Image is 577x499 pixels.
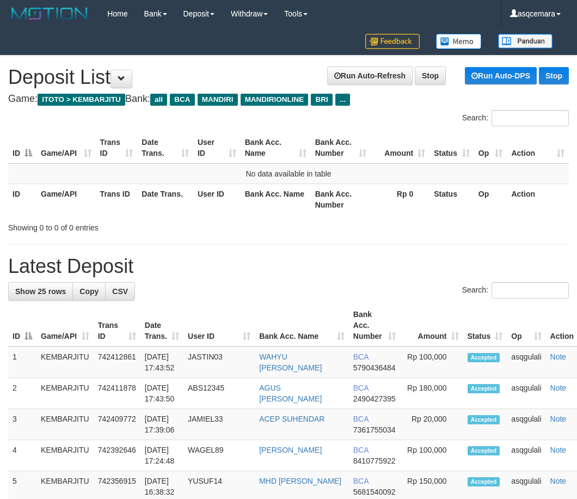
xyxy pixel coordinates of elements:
th: Bank Acc. Number: activate to sort column ascending [311,132,371,163]
td: Rp 100,000 [400,346,463,378]
img: Button%20Memo.svg [436,34,482,49]
span: Copy 5681540092 to clipboard [353,488,396,496]
a: ACEP SUHENDAR [259,415,324,423]
span: all [150,94,167,106]
td: KEMBARJITU [36,378,94,409]
span: ITOTO > KEMBARJITU [38,94,125,106]
th: Amount: activate to sort column ascending [400,305,463,346]
td: KEMBARJITU [36,440,94,471]
span: MANDIRI [198,94,238,106]
td: ABS12345 [183,378,255,409]
td: 1 [8,346,36,378]
th: Date Trans.: activate to sort column ascending [137,132,193,163]
th: Amount: activate to sort column ascending [371,132,430,163]
th: Status: activate to sort column ascending [429,132,474,163]
th: Bank Acc. Name: activate to sort column ascending [255,305,349,346]
td: JASTIN03 [183,346,255,378]
a: Note [550,477,567,485]
th: Op: activate to sort column ascending [474,132,507,163]
th: Op [474,184,507,215]
span: Show 25 rows [15,287,66,296]
td: JAMIEL33 [183,409,255,440]
th: User ID [193,184,241,215]
a: MHD [PERSON_NAME] [259,477,341,485]
td: asqgulali [507,346,545,378]
span: Accepted [468,446,500,455]
th: ID: activate to sort column descending [8,305,36,346]
td: [DATE] 17:43:50 [140,378,183,409]
span: BCA [353,384,369,392]
span: Copy [79,287,99,296]
td: 4 [8,440,36,471]
span: BCA [353,477,369,485]
td: asqgulali [507,440,545,471]
span: Copy 7361755034 to clipboard [353,425,396,434]
span: CSV [112,287,128,296]
th: Trans ID: activate to sort column ascending [96,132,138,163]
td: 3 [8,409,36,440]
td: [DATE] 17:24:48 [140,440,183,471]
span: Copy 8410775922 to clipboard [353,457,396,465]
a: Stop [415,66,446,85]
th: Game/API: activate to sort column ascending [36,305,94,346]
span: BCA [353,446,369,454]
td: 742411878 [94,378,140,409]
th: Action [507,184,569,215]
span: Copy 2490427395 to clipboard [353,394,396,403]
a: Note [550,415,567,423]
a: WAHYU [PERSON_NAME] [259,352,322,372]
span: BCA [170,94,194,106]
a: Run Auto-DPS [465,67,537,84]
a: Note [550,384,567,392]
th: Date Trans.: activate to sort column ascending [140,305,183,346]
th: ID [8,184,36,215]
a: Run Auto-Refresh [327,66,413,85]
span: MANDIRIONLINE [241,94,309,106]
th: Bank Acc. Name: activate to sort column ascending [241,132,311,163]
td: No data available in table [8,163,569,184]
th: Game/API: activate to sort column ascending [36,132,96,163]
th: User ID: activate to sort column ascending [193,132,241,163]
td: 2 [8,378,36,409]
td: 742409772 [94,409,140,440]
span: Accepted [468,384,500,393]
th: Status [429,184,474,215]
a: Stop [539,67,569,84]
th: Op: activate to sort column ascending [507,305,545,346]
th: Rp 0 [371,184,430,215]
td: KEMBARJITU [36,409,94,440]
td: [DATE] 17:43:52 [140,346,183,378]
span: Accepted [468,415,500,424]
th: User ID: activate to sort column ascending [183,305,255,346]
div: Showing 0 to 0 of 0 entries [8,218,232,233]
h1: Deposit List [8,66,569,88]
a: AGUS [PERSON_NAME] [259,384,322,403]
input: Search: [492,282,569,299]
td: Rp 100,000 [400,440,463,471]
th: Date Trans. [137,184,193,215]
td: asqgulali [507,409,545,440]
td: asqgulali [507,378,545,409]
img: panduan.png [498,34,553,48]
img: Feedback.jpg [365,34,420,49]
a: Note [550,446,567,454]
span: Accepted [468,477,500,486]
th: Trans ID: activate to sort column ascending [94,305,140,346]
span: Copy 5790436484 to clipboard [353,363,396,372]
span: Accepted [468,353,500,362]
h1: Latest Deposit [8,255,569,277]
td: 742412861 [94,346,140,378]
th: Bank Acc. Name [241,184,311,215]
label: Search: [462,282,569,299]
a: [PERSON_NAME] [259,446,322,454]
td: [DATE] 17:39:06 [140,409,183,440]
img: MOTION_logo.png [8,5,91,22]
span: BRI [311,94,332,106]
th: Action: activate to sort column ascending [507,132,569,163]
th: Bank Acc. Number [311,184,371,215]
th: Status: activate to sort column ascending [463,305,507,346]
a: Show 25 rows [8,282,73,301]
a: CSV [105,282,135,301]
span: BCA [353,415,369,423]
span: ... [335,94,350,106]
